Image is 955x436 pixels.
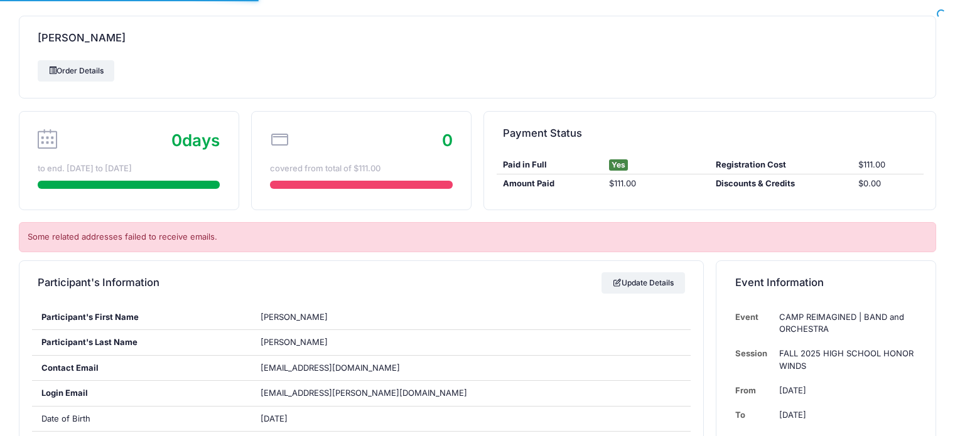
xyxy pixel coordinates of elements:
[261,387,467,400] span: [EMAIL_ADDRESS][PERSON_NAME][DOMAIN_NAME]
[735,305,774,342] td: Event
[32,407,252,432] div: Date of Birth
[735,265,824,300] h4: Event Information
[38,265,159,300] h4: Participant's Information
[261,312,328,322] span: [PERSON_NAME]
[38,60,114,82] a: Order Details
[261,413,288,423] span: [DATE]
[735,378,774,403] td: From
[773,403,917,427] td: [DATE]
[710,178,853,190] div: Discounts & Credits
[773,341,917,378] td: FALL 2025 HIGH SCHOOL HONOR WINDS
[442,130,453,150] span: 0
[710,159,853,171] div: Registration Cost
[735,341,774,378] td: Session
[171,128,220,152] div: days
[602,272,685,294] a: Update Details
[603,178,710,190] div: $111.00
[270,162,452,175] div: covered from total of $111.00
[32,381,252,406] div: Login Email
[171,130,182,150] span: 0
[497,159,603,171] div: Paid in Full
[261,337,328,347] span: [PERSON_NAME]
[32,330,252,355] div: Participant's Last Name
[609,159,628,171] span: Yes
[735,403,774,427] td: To
[503,115,582,151] h4: Payment Status
[19,222,936,252] div: Some related addresses failed to receive emails.
[261,363,400,373] span: [EMAIL_ADDRESS][DOMAIN_NAME]
[32,356,252,381] div: Contact Email
[38,162,220,175] div: to end. [DATE] to [DATE]
[38,21,126,56] h4: [PERSON_NAME]
[773,378,917,403] td: [DATE]
[773,305,917,342] td: CAMP REIMAGINED | BAND and ORCHESTRA
[852,159,923,171] div: $111.00
[32,305,252,330] div: Participant's First Name
[497,178,603,190] div: Amount Paid
[852,178,923,190] div: $0.00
